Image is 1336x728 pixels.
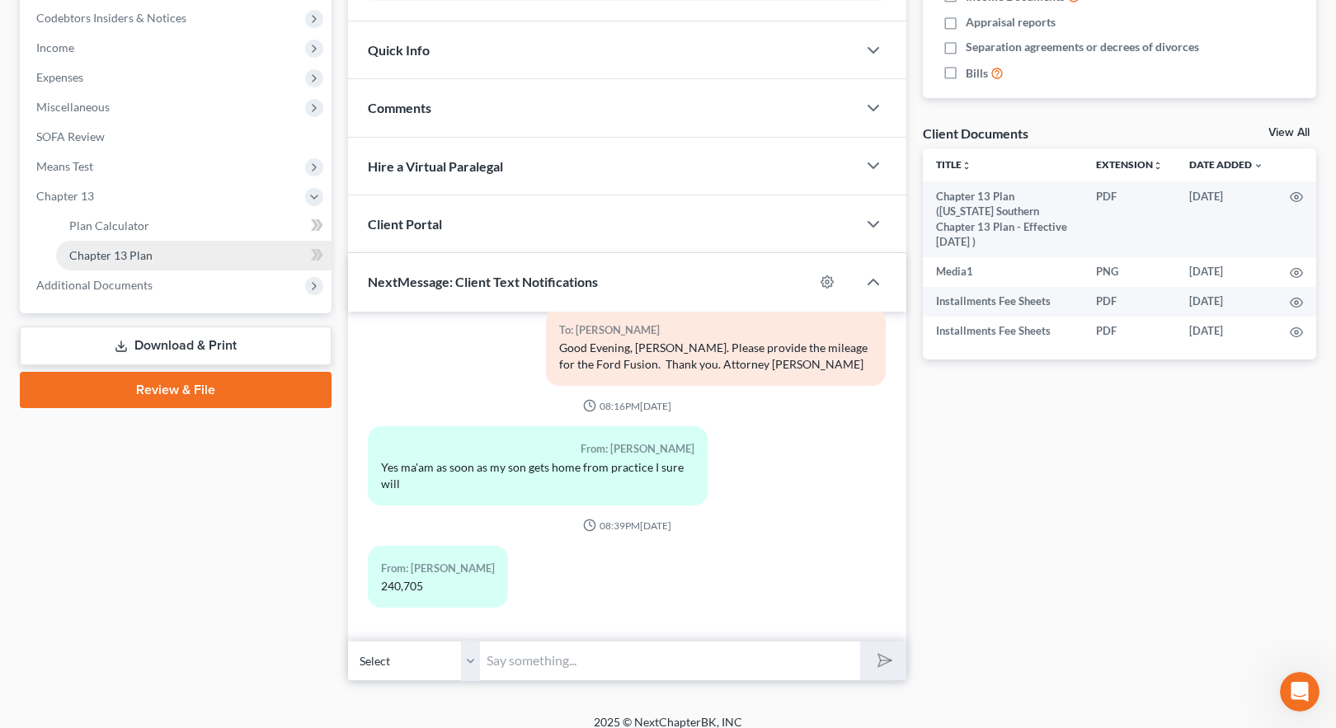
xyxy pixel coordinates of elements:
div: [PERSON_NAME] • 4h ago [26,306,156,316]
span: Comments [368,100,431,115]
td: PDF [1083,317,1176,346]
span: Chapter 13 [36,189,94,203]
button: Send a message… [283,533,309,560]
i: unfold_more [962,161,971,171]
button: Start recording [105,540,118,553]
td: [DATE] [1176,317,1277,346]
span: Plan Calculator [69,218,149,232]
button: Home [258,7,289,38]
td: PNG [1083,257,1176,287]
a: Extensionunfold_more [1096,158,1163,171]
td: [DATE] [1176,287,1277,317]
span: Additional Documents [36,278,153,292]
a: Review & File [20,372,332,408]
div: 08:39PM[DATE] [368,519,887,533]
h1: [PERSON_NAME] [80,8,187,21]
input: Say something... [480,641,860,681]
span: Income [36,40,74,54]
a: Titleunfold_more [936,158,971,171]
div: 🚨ATTN: [GEOGRAPHIC_DATA] of [US_STATE]The court has added a new Credit Counseling Field that we n... [13,129,270,303]
div: 08:16PM[DATE] [368,399,887,413]
span: SOFA Review [36,129,105,143]
a: SOFA Review [23,122,332,152]
button: Emoji picker [26,540,39,553]
span: Bills [966,65,988,82]
td: [DATE] [1176,257,1277,287]
td: Chapter 13 Plan ([US_STATE] Southern Chapter 13 Plan - Effective [DATE] ) [923,181,1084,257]
td: Installments Fee Sheets [923,317,1084,346]
div: Katie says… [13,129,317,339]
i: unfold_more [1153,161,1163,171]
b: 🚨ATTN: [GEOGRAPHIC_DATA] of [US_STATE] [26,140,235,170]
div: Yes ma'am as soon as my son gets home from practice I sure will [381,459,694,492]
button: Gif picker [52,540,65,553]
div: The court has added a new Credit Counseling Field that we need to update upon filing. Please remo... [26,180,257,293]
img: Profile image for Katie [47,9,73,35]
a: Date Added expand_more [1189,158,1263,171]
a: Plan Calculator [56,211,332,241]
span: Separation agreements or decrees of divorces [966,39,1199,55]
p: Active 6h ago [80,21,153,37]
a: View All [1268,127,1310,139]
i: expand_more [1254,161,1263,171]
span: NextMessage: Client Text Notifications [368,274,598,289]
div: Client Documents [923,124,1028,142]
div: Good Evening, [PERSON_NAME]. Please provide the mileage for the Ford Fusion. Thank you. Attorney ... [559,340,873,373]
button: go back [11,7,42,38]
span: Expenses [36,70,83,84]
td: PDF [1083,181,1176,257]
td: Media1 [923,257,1084,287]
div: From: [PERSON_NAME] [381,559,495,578]
textarea: Message… [14,505,316,533]
span: Chapter 13 Plan [69,248,153,262]
span: Hire a Virtual Paralegal [368,158,503,174]
a: Download & Print [20,326,332,365]
span: Client Portal [368,216,442,232]
td: Installments Fee Sheets [923,287,1084,317]
div: To: [PERSON_NAME] [559,321,873,340]
span: Quick Info [368,42,430,58]
span: Codebtors Insiders & Notices [36,11,186,25]
div: From: [PERSON_NAME] [381,439,694,458]
td: [DATE] [1176,181,1277,257]
div: Close [289,7,319,36]
span: Means Test [36,159,93,173]
div: 240,705 [381,578,495,594]
button: Upload attachment [78,540,92,553]
iframe: Intercom live chat [1280,672,1320,712]
a: Chapter 13 Plan [56,241,332,270]
span: Miscellaneous [36,100,110,114]
span: Appraisal reports [966,14,1056,31]
td: PDF [1083,287,1176,317]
